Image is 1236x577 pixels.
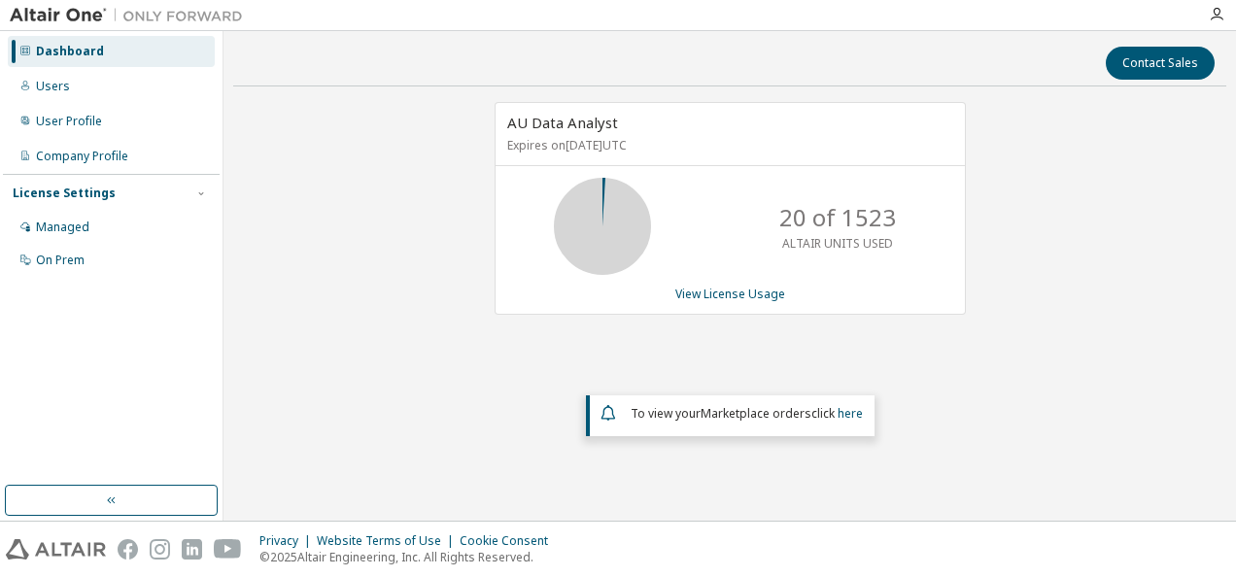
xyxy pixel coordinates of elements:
span: AU Data Analyst [507,113,618,132]
p: 20 of 1523 [779,201,896,234]
p: © 2025 Altair Engineering, Inc. All Rights Reserved. [259,549,560,565]
div: License Settings [13,186,116,201]
button: Contact Sales [1106,47,1215,80]
div: On Prem [36,253,85,268]
div: Users [36,79,70,94]
img: Altair One [10,6,253,25]
img: altair_logo.svg [6,539,106,560]
p: ALTAIR UNITS USED [782,235,893,252]
div: Managed [36,220,89,235]
div: Dashboard [36,44,104,59]
p: Expires on [DATE] UTC [507,137,948,153]
span: To view your click [631,405,863,422]
img: youtube.svg [214,539,242,560]
img: linkedin.svg [182,539,202,560]
div: Privacy [259,533,317,549]
div: Company Profile [36,149,128,164]
img: instagram.svg [150,539,170,560]
a: here [838,405,863,422]
div: Cookie Consent [460,533,560,549]
div: Website Terms of Use [317,533,460,549]
img: facebook.svg [118,539,138,560]
a: View License Usage [675,286,785,302]
div: User Profile [36,114,102,129]
em: Marketplace orders [701,405,811,422]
